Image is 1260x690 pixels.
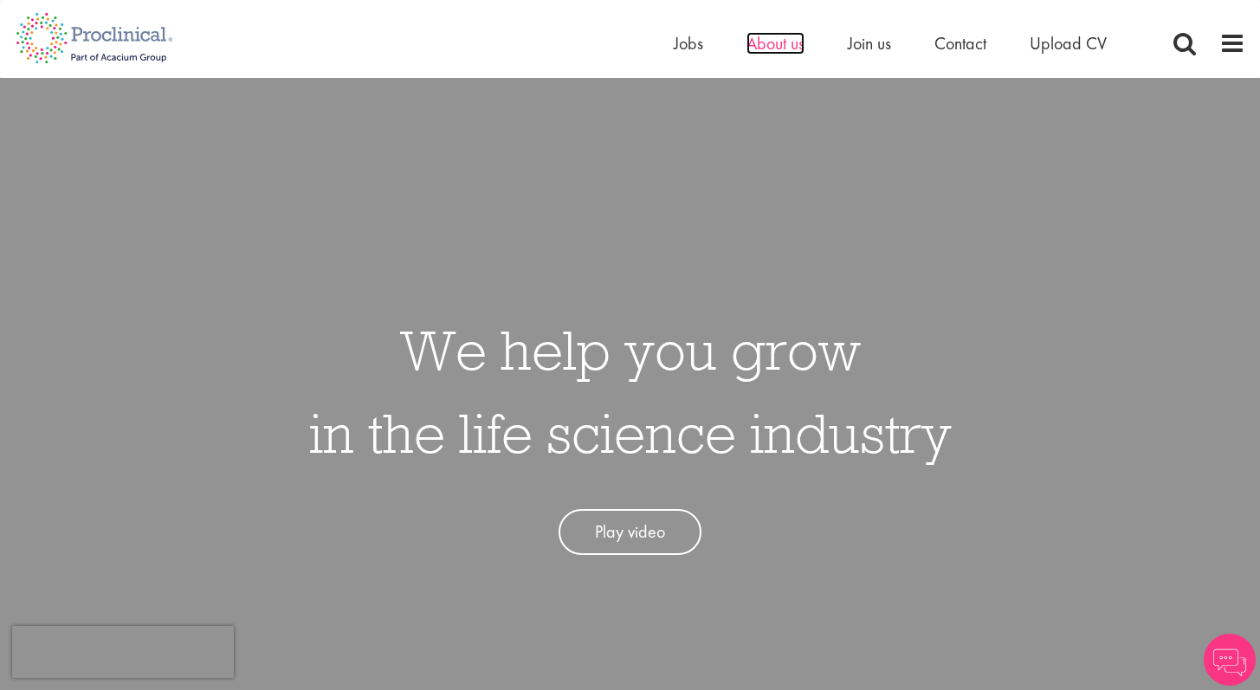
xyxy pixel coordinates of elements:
[674,32,703,55] a: Jobs
[746,32,804,55] a: About us
[934,32,986,55] a: Contact
[309,308,952,474] h1: We help you grow in the life science industry
[1204,634,1256,686] img: Chatbot
[559,509,701,555] a: Play video
[848,32,891,55] a: Join us
[1030,32,1107,55] a: Upload CV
